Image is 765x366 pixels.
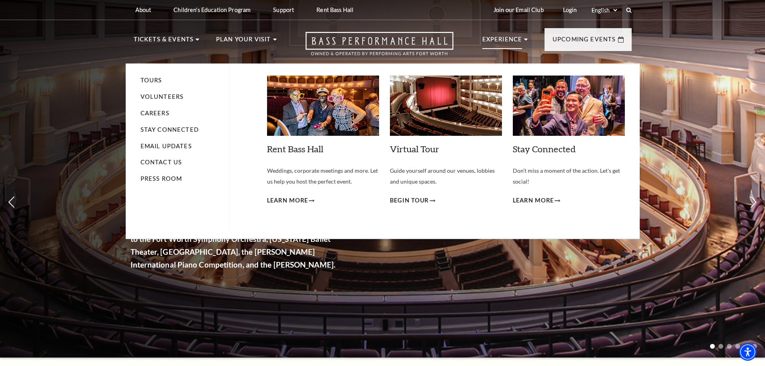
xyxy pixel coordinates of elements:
p: Children's Education Program [173,6,251,13]
img: Stay Connected [513,76,625,136]
a: Open this option [277,32,482,63]
a: Press Room [141,175,182,182]
span: Learn More [513,196,554,206]
p: Don’t miss a moment of the action. Let's get social! [513,166,625,187]
p: Upcoming Events [553,35,616,49]
a: Learn More Stay Connected [513,196,561,206]
a: Email Updates [141,143,192,149]
p: Weddings, corporate meetings and more. Let us help you host the perfect event. [267,166,379,187]
a: Contact Us [141,159,182,166]
img: Virtual Tour [390,76,502,136]
a: Begin Tour [390,196,436,206]
p: About [135,6,151,13]
p: Plan Your Visit [216,35,271,49]
p: Tickets & Events [134,35,194,49]
a: Learn More Rent Bass Hall [267,196,315,206]
p: Guide yourself around our venues, lobbies and unique spaces. [390,166,502,187]
img: Rent Bass Hall [267,76,379,136]
a: Tours [141,77,162,84]
a: Virtual Tour [390,143,439,154]
a: Volunteers [141,93,184,100]
span: Learn More [267,196,308,206]
div: Accessibility Menu [739,343,757,361]
a: Stay Connected [513,143,575,154]
p: Experience [482,35,522,49]
a: Careers [141,110,169,117]
a: Rent Bass Hall [267,143,323,154]
span: Begin Tour [390,196,429,206]
a: Stay Connected [141,126,199,133]
strong: For over 25 years, the [PERSON_NAME] and [PERSON_NAME] Performance Hall has been a Fort Worth ico... [131,170,349,269]
select: Select: [590,6,618,14]
p: Support [273,6,294,13]
p: Rent Bass Hall [316,6,353,13]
